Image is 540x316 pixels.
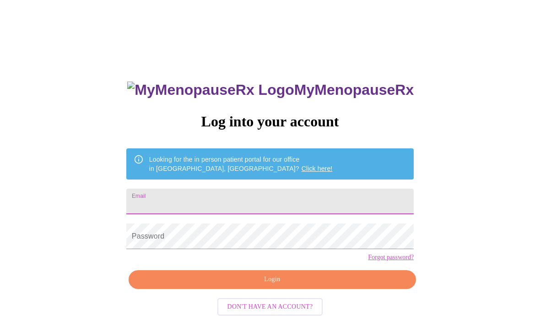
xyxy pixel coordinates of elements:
[227,301,313,313] span: Don't have an account?
[139,274,405,285] span: Login
[127,82,294,98] img: MyMenopauseRx Logo
[129,270,416,289] button: Login
[217,298,323,316] button: Don't have an account?
[215,302,325,310] a: Don't have an account?
[368,254,414,261] a: Forgot password?
[302,165,333,172] a: Click here!
[149,151,333,177] div: Looking for the in person patient portal for our office in [GEOGRAPHIC_DATA], [GEOGRAPHIC_DATA]?
[126,113,414,130] h3: Log into your account
[127,82,414,98] h3: MyMenopauseRx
